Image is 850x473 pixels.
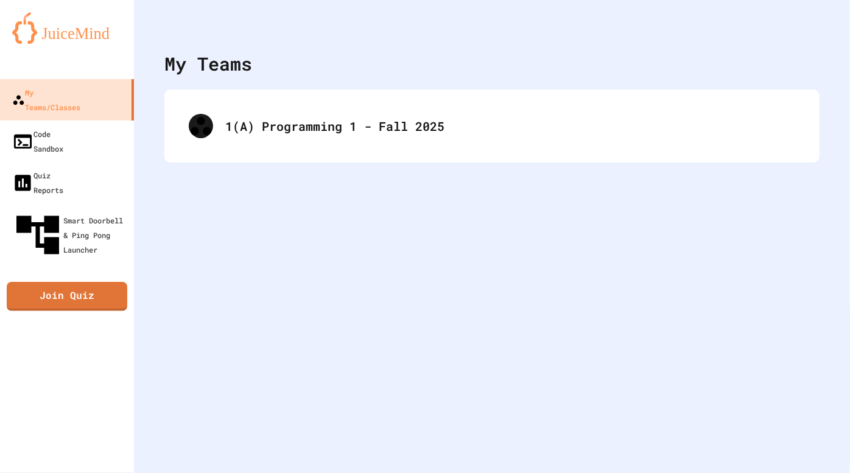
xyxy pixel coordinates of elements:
[7,282,127,311] a: Join Quiz
[225,117,795,135] div: 1(A) Programming 1 - Fall 2025
[177,102,807,150] div: 1(A) Programming 1 - Fall 2025
[164,50,252,77] div: My Teams
[12,168,63,197] div: Quiz Reports
[12,85,80,114] div: My Teams/Classes
[12,209,129,261] div: Smart Doorbell & Ping Pong Launcher
[12,12,122,44] img: logo-orange.svg
[12,127,63,156] div: Code Sandbox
